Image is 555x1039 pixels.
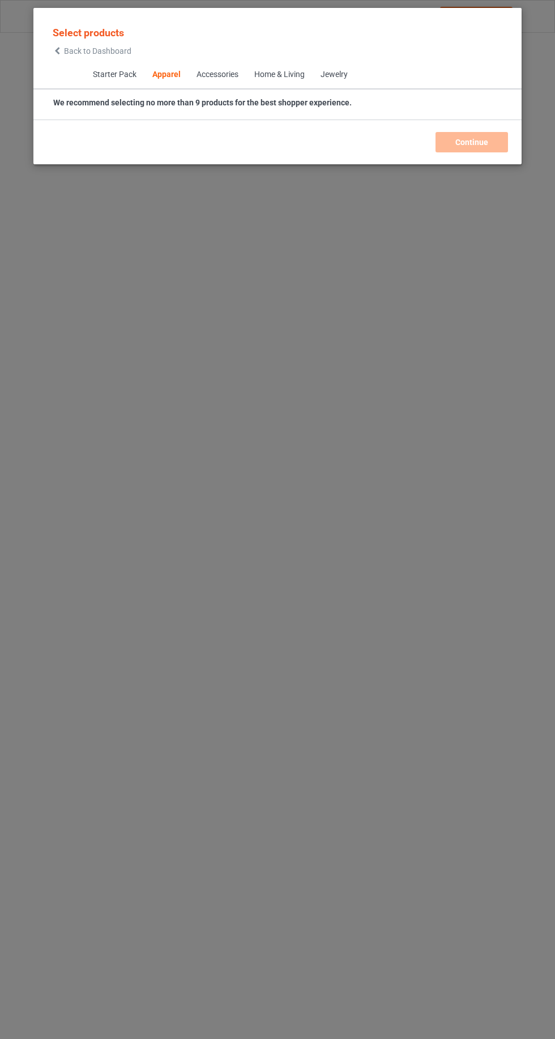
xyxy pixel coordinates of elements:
[152,69,180,80] div: Apparel
[53,27,124,39] span: Select products
[196,69,238,80] div: Accessories
[254,69,304,80] div: Home & Living
[64,46,131,56] span: Back to Dashboard
[84,61,144,88] span: Starter Pack
[320,69,347,80] div: Jewelry
[53,98,352,107] strong: We recommend selecting no more than 9 products for the best shopper experience.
